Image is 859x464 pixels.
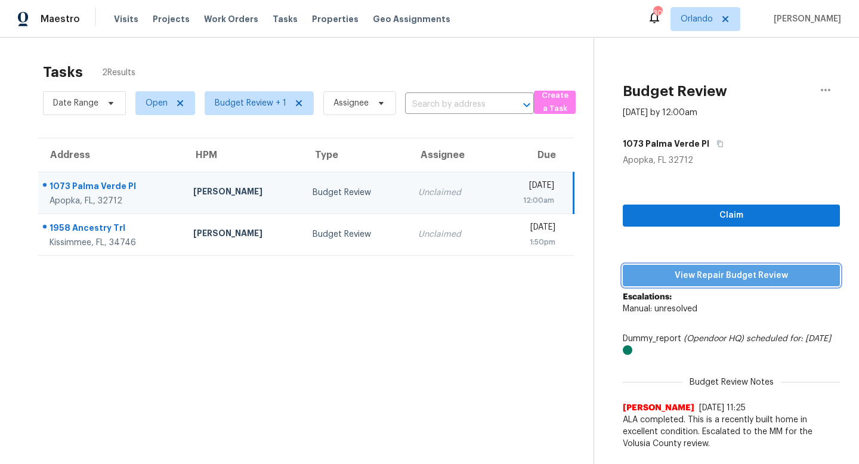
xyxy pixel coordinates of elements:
span: View Repair Budget Review [632,268,830,283]
span: Date Range [53,97,98,109]
h2: Budget Review [623,85,727,97]
i: (Opendoor HQ) [684,335,744,343]
div: [DATE] [502,221,555,236]
b: Escalations: [623,293,672,301]
div: Kissimmee, FL, 34746 [50,237,174,249]
th: Assignee [409,138,493,172]
div: Unclaimed [418,228,483,240]
th: Address [38,138,184,172]
div: 12:00am [502,194,555,206]
span: [PERSON_NAME] [769,13,841,25]
button: Copy Address [709,133,725,154]
span: Claim [632,208,830,223]
span: Budget Review + 1 [215,97,286,109]
span: Orlando [681,13,713,25]
div: [PERSON_NAME] [193,227,294,242]
span: Tasks [273,15,298,23]
div: [DATE] [502,180,555,194]
span: Geo Assignments [373,13,450,25]
div: Budget Review [313,228,398,240]
div: Budget Review [313,187,398,199]
input: Search by address [405,95,500,114]
span: Open [146,97,168,109]
span: 2 Results [102,67,135,79]
div: 1958 Ancestry Trl [50,222,174,237]
span: Projects [153,13,190,25]
span: Maestro [41,13,80,25]
span: [PERSON_NAME] [623,402,694,414]
span: Assignee [333,97,369,109]
span: ALA completed. This is a recently built home in excellent condition. Escalated to the MM for the ... [623,414,840,450]
span: Work Orders [204,13,258,25]
div: Unclaimed [418,187,483,199]
span: [DATE] 11:25 [699,404,746,412]
h2: Tasks [43,66,83,78]
span: Visits [114,13,138,25]
i: scheduled for: [DATE] [746,335,831,343]
div: Dummy_report [623,333,840,357]
span: Budget Review Notes [682,376,781,388]
div: 1:50pm [502,236,555,248]
span: Properties [312,13,359,25]
button: Open [518,97,535,113]
button: Create a Task [534,91,576,114]
button: Claim [623,205,840,227]
span: Create a Task [540,89,570,116]
button: View Repair Budget Review [623,265,840,287]
div: 30 [653,7,662,19]
h5: 1073 Palma Verde Pl [623,138,709,150]
div: [PERSON_NAME] [193,185,294,200]
th: HPM [184,138,304,172]
div: 1073 Palma Verde Pl [50,180,174,195]
div: Apopka, FL, 32712 [50,195,174,207]
span: Manual: unresolved [623,305,697,313]
th: Due [493,138,574,172]
div: Apopka, FL 32712 [623,154,840,166]
th: Type [303,138,408,172]
div: [DATE] by 12:00am [623,107,697,119]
